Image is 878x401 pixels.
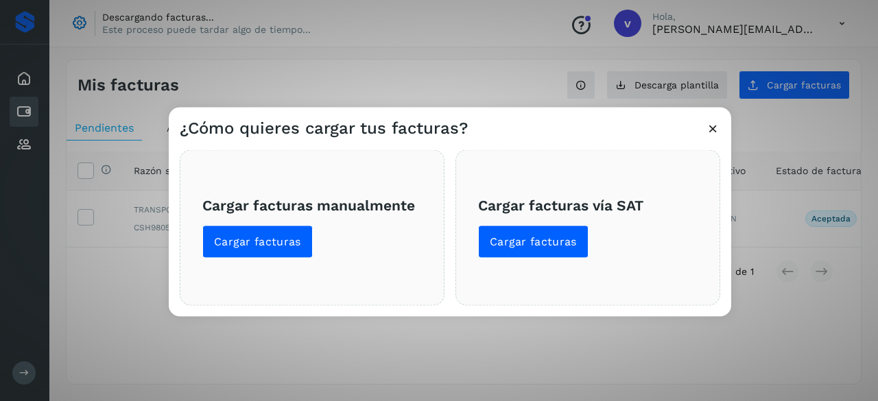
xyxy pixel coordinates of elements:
[202,225,313,258] button: Cargar facturas
[478,197,698,214] h3: Cargar facturas vía SAT
[490,234,577,249] span: Cargar facturas
[202,197,422,214] h3: Cargar facturas manualmente
[478,225,589,258] button: Cargar facturas
[214,234,301,249] span: Cargar facturas
[180,118,468,138] h3: ¿Cómo quieres cargar tus facturas?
